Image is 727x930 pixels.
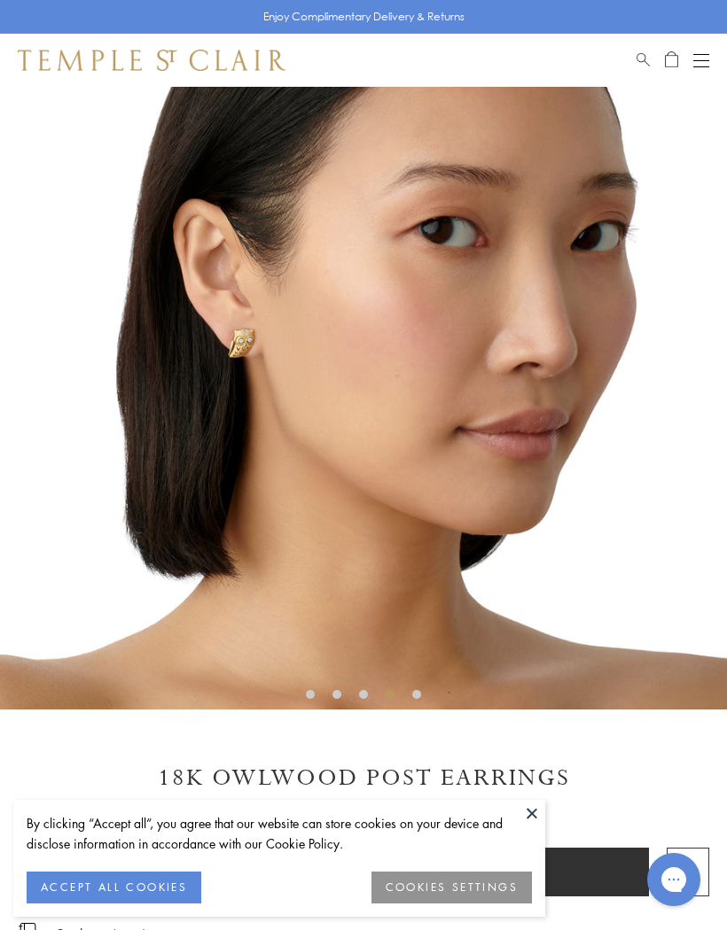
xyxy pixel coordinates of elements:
[637,50,650,71] a: Search
[27,872,201,903] button: ACCEPT ALL COOKIES
[693,50,709,71] button: Open navigation
[371,872,532,903] button: COOKIES SETTINGS
[263,8,465,26] p: Enjoy Complimentary Delivery & Returns
[27,813,532,854] div: By clicking “Accept all”, you agree that our website can store cookies on your device and disclos...
[638,847,709,912] iframe: Gorgias live chat messenger
[18,763,709,794] h1: 18K Owlwood Post Earrings
[18,50,285,71] img: Temple St. Clair
[665,50,678,71] a: Open Shopping Bag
